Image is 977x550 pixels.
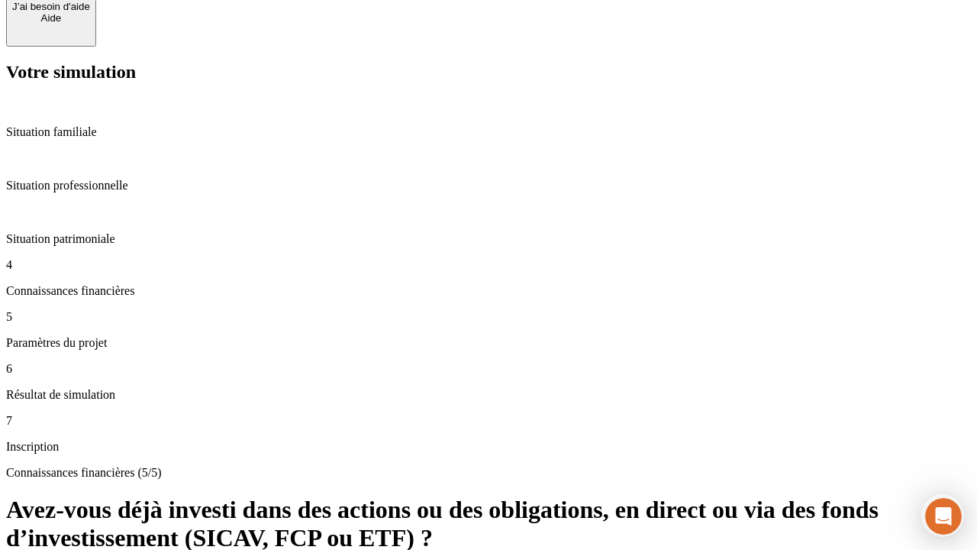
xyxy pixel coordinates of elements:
[925,498,962,535] iframe: Intercom live chat
[6,414,971,428] p: 7
[6,362,971,376] p: 6
[6,62,971,82] h2: Votre simulation
[6,388,971,402] p: Résultat de simulation
[12,12,90,24] div: Aide
[12,1,90,12] div: J’ai besoin d'aide
[921,494,964,537] iframe: Intercom live chat discovery launcher
[6,336,971,350] p: Paramètres du projet
[6,440,971,454] p: Inscription
[6,125,971,139] p: Situation familiale
[6,466,971,480] p: Connaissances financières (5/5)
[6,258,971,272] p: 4
[6,179,971,192] p: Situation professionnelle
[6,232,971,246] p: Situation patrimoniale
[6,284,971,298] p: Connaissances financières
[6,310,971,324] p: 5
